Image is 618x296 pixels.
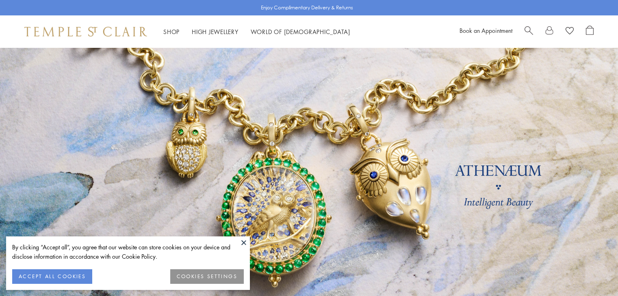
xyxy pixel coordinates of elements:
a: Search [525,26,533,38]
a: View Wishlist [566,26,574,38]
button: COOKIES SETTINGS [170,269,244,284]
a: High JewelleryHigh Jewellery [192,28,239,36]
a: ShopShop [163,28,180,36]
nav: Main navigation [163,27,350,37]
button: ACCEPT ALL COOKIES [12,269,92,284]
div: By clicking “Accept all”, you agree that our website can store cookies on your device and disclos... [12,242,244,261]
img: Temple St. Clair [24,27,147,36]
iframe: Gorgias live chat messenger [577,258,610,288]
p: Enjoy Complimentary Delivery & Returns [261,4,353,12]
a: World of [DEMOGRAPHIC_DATA]World of [DEMOGRAPHIC_DATA] [251,28,350,36]
a: Book an Appointment [460,26,512,34]
a: Open Shopping Bag [586,26,594,38]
